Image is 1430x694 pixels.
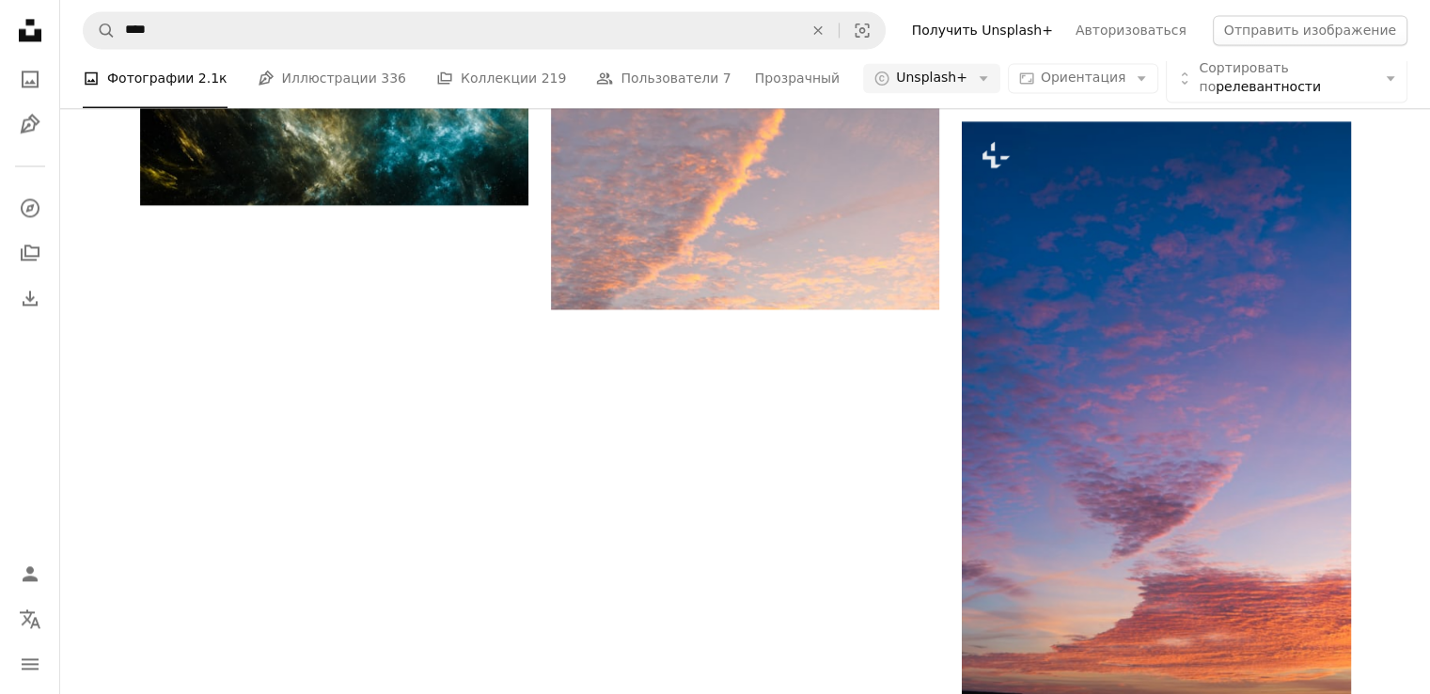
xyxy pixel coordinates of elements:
button: Ориентация [1008,64,1159,94]
a: Пользователи 7 [596,49,731,109]
a: Исследовать [11,189,49,227]
font: Коллекции [461,71,537,87]
a: Войти / Зарегистрироваться [11,555,49,592]
a: Иллюстрации [11,105,49,143]
a: Получить Unsplash+ [901,15,1064,45]
a: Фотографии [11,60,49,98]
button: Прозрачный [797,12,839,48]
button: Unsplash+ [863,64,1000,94]
font: Отправить изображение [1224,23,1396,38]
button: Отправить изображение [1213,15,1407,45]
a: Главная — Unsplash [11,11,49,53]
a: Красивый закат над водоемом [962,399,1350,416]
button: Язык [11,600,49,638]
font: Получить Unsplash+ [912,23,1053,38]
button: Визуальный поиск [840,12,885,48]
a: Авторизоваться [1064,15,1198,45]
button: Меню [11,645,49,683]
font: 336 [381,71,406,87]
font: Авторизоваться [1076,23,1186,38]
font: Unsplash+ [896,71,967,86]
a: Коллекции 219 [436,49,566,109]
font: 7 [723,71,731,87]
font: Сортировать по [1199,61,1288,95]
font: Иллюстрации [282,71,377,87]
font: 219 [542,71,567,87]
img: Красивый закат над водоемом [962,121,1350,694]
font: Прозрачный [755,71,840,87]
form: Найти визуальные материалы на сайте [83,11,886,49]
font: релевантности [1216,80,1321,95]
button: Сортировать порелевантности [1166,55,1407,103]
button: Прозрачный [754,64,841,94]
font: Ориентация [1041,71,1126,86]
button: Поиск Unsplash [84,12,116,48]
a: История загрузок [11,279,49,317]
font: Пользователи [621,71,718,87]
a: Коллекции [11,234,49,272]
a: Иллюстрации 336 [258,49,406,109]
